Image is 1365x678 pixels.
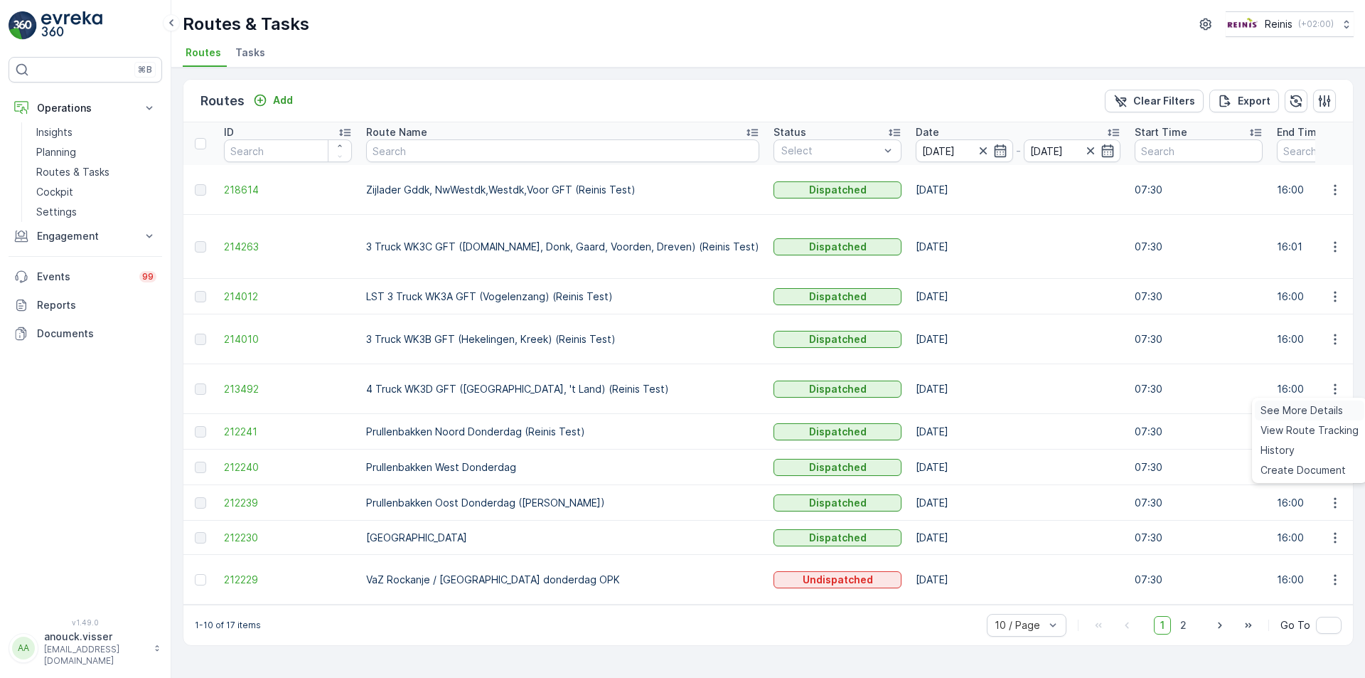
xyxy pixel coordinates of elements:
span: Create Document [1260,463,1346,477]
button: Dispatched [773,529,901,546]
p: 1-10 of 17 items [195,620,261,631]
a: 218614 [224,183,352,197]
a: Settings [31,202,162,222]
a: View Route Tracking [1255,420,1364,440]
button: Dispatched [773,459,901,476]
p: ⌘B [138,64,152,75]
div: Toggle Row Selected [195,184,206,196]
span: See More Details [1260,403,1343,418]
button: Dispatched [773,331,901,348]
p: Documents [37,327,156,341]
a: 214012 [224,290,352,304]
div: Toggle Row Selected [195,334,206,345]
p: 99 [142,271,154,282]
a: Cockpit [31,182,162,202]
td: [DATE] [909,165,1128,215]
p: Add [273,93,293,107]
td: 07:30 [1128,364,1270,414]
span: Routes [186,46,221,60]
td: 3 Truck WK3C GFT ([DOMAIN_NAME], Donk, Gaard, Voorden, Dreven) (Reinis Test) [359,215,766,279]
p: Dispatched [809,425,867,439]
a: 212230 [224,531,352,545]
p: Dispatched [809,382,867,396]
p: Reinis [1265,17,1292,31]
span: 1 [1154,616,1171,635]
p: Select [781,144,879,158]
td: 07:30 [1128,314,1270,364]
span: v 1.49.0 [9,618,162,627]
p: Route Name [366,125,427,139]
td: [DATE] [909,521,1128,555]
span: Tasks [235,46,265,60]
p: Reports [37,298,156,312]
p: anouck.visser [44,630,146,644]
p: Date [916,125,939,139]
input: Search [366,139,759,162]
p: Cockpit [36,185,73,199]
a: 212240 [224,460,352,475]
a: See More Details [1255,401,1364,420]
td: LST 3 Truck WK3A GFT (Vogelenzang) (Reinis Test) [359,279,766,314]
td: [DATE] [909,450,1128,485]
p: Dispatched [809,496,867,510]
a: 213492 [224,382,352,396]
p: Clear Filters [1133,94,1195,108]
button: Dispatched [773,381,901,398]
p: Engagement [37,229,134,243]
td: 07:30 [1128,279,1270,314]
td: [DATE] [909,485,1128,521]
p: Routes [200,91,245,111]
td: 3 Truck WK3B GFT (Hekelingen, Kreek) (Reinis Test) [359,314,766,364]
p: Dispatched [809,332,867,346]
button: Export [1209,90,1279,112]
a: Events99 [9,263,162,291]
button: Dispatched [773,288,901,305]
img: Reinis-Logo-Vrijstaand_Tekengebied-1-copy2_aBO4n7j.png [1226,16,1259,32]
p: [EMAIL_ADDRESS][DOMAIN_NAME] [44,644,146,667]
button: Dispatched [773,181,901,198]
p: Dispatched [809,290,867,304]
p: Dispatched [809,531,867,545]
p: Undispatched [803,573,873,587]
span: History [1260,443,1295,457]
p: End Time [1277,125,1323,139]
p: Dispatched [809,460,867,475]
span: View Route Tracking [1260,423,1359,438]
a: Reports [9,291,162,319]
td: Prullenbakken Noord Donderdag (Reinis Test) [359,414,766,450]
a: Documents [9,319,162,348]
p: Dispatched [809,240,867,254]
button: Clear Filters [1105,90,1204,112]
a: 212241 [224,425,352,439]
p: Operations [37,101,134,115]
span: 2 [1174,616,1193,635]
td: [GEOGRAPHIC_DATA] [359,521,766,555]
td: 07:30 [1128,450,1270,485]
p: - [1016,142,1021,159]
td: Prullenbakken Oost Donderdag ([PERSON_NAME]) [359,485,766,521]
a: 212239 [224,496,352,510]
div: Toggle Row Selected [195,383,206,395]
p: Status [773,125,806,139]
div: Toggle Row Selected [195,291,206,302]
div: AA [12,637,35,660]
p: Events [37,270,131,284]
button: Undispatched [773,571,901,588]
td: 07:30 [1128,485,1270,521]
p: Routes & Tasks [36,165,109,179]
button: Dispatched [773,494,901,512]
span: 214010 [224,332,352,346]
p: Planning [36,145,76,159]
td: Zijlader Gddk, NwWestdk,Westdk,Voor GFT (Reinis Test) [359,165,766,215]
div: Toggle Row Selected [195,574,206,586]
p: Settings [36,205,77,219]
div: Toggle Row Selected [195,426,206,438]
td: 07:30 [1128,414,1270,450]
td: [DATE] [909,555,1128,605]
p: ( +02:00 ) [1298,18,1334,30]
